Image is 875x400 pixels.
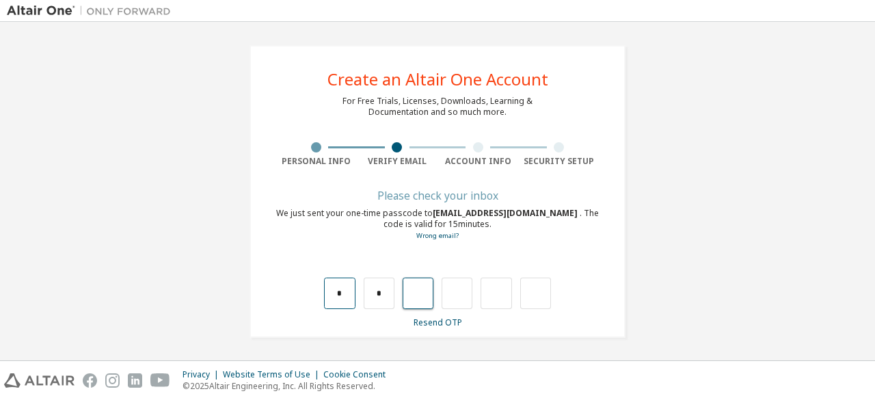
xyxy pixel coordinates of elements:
div: Create an Altair One Account [327,71,548,88]
img: linkedin.svg [128,373,142,388]
img: youtube.svg [150,373,170,388]
a: Go back to the registration form [416,231,459,240]
div: Cookie Consent [323,369,394,380]
div: Account Info [437,156,519,167]
img: altair_logo.svg [4,373,75,388]
div: Personal Info [275,156,357,167]
img: facebook.svg [83,373,97,388]
img: Altair One [7,4,178,18]
p: © 2025 Altair Engineering, Inc. All Rights Reserved. [183,380,394,392]
div: Security Setup [519,156,600,167]
div: Website Terms of Use [223,369,323,380]
span: [EMAIL_ADDRESS][DOMAIN_NAME] [433,207,580,219]
a: Resend OTP [414,317,462,328]
div: Please check your inbox [275,191,600,200]
div: Verify Email [357,156,438,167]
div: For Free Trials, Licenses, Downloads, Learning & Documentation and so much more. [342,96,533,118]
div: We just sent your one-time passcode to . The code is valid for 15 minutes. [275,208,600,241]
img: instagram.svg [105,373,120,388]
div: Privacy [183,369,223,380]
